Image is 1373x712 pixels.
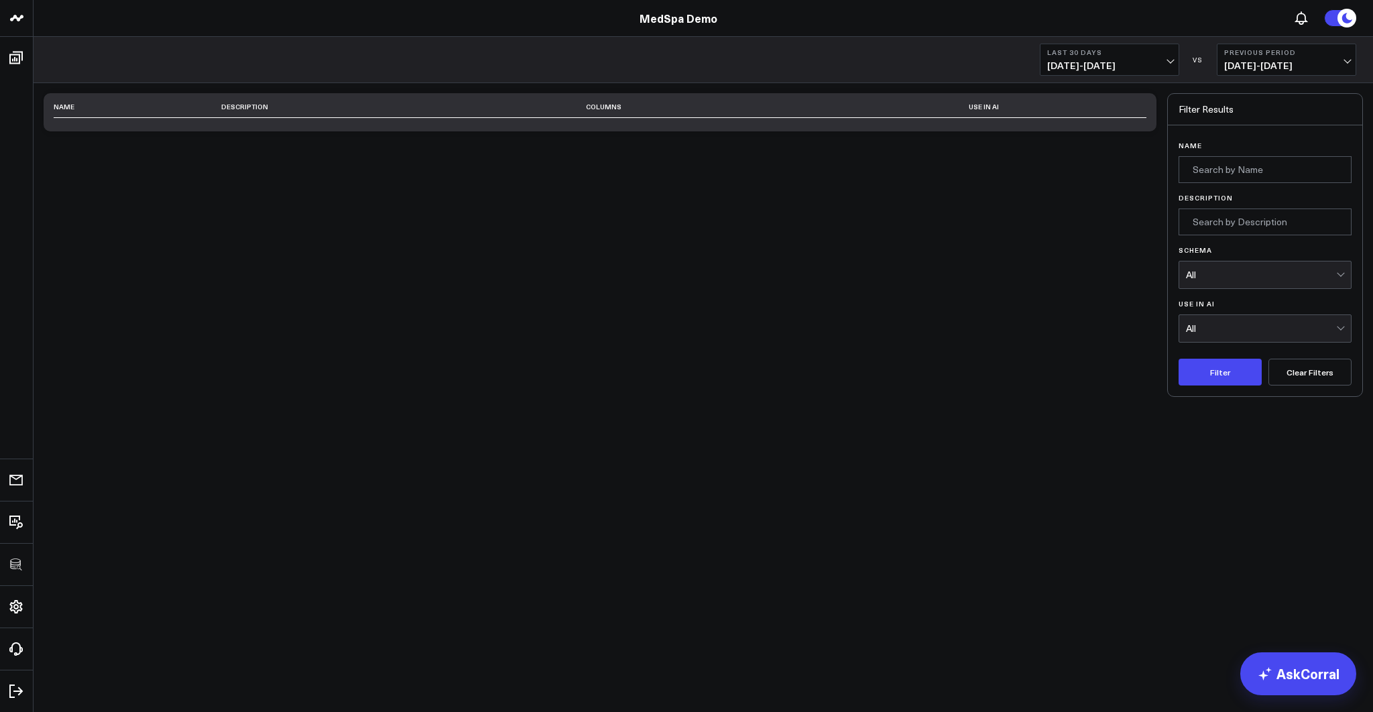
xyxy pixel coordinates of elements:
[1179,209,1352,235] input: Search by Description
[1168,94,1362,125] div: Filter Results
[1179,300,1352,308] label: Use in AI
[1179,141,1352,150] label: Name
[1047,48,1172,56] b: Last 30 Days
[1224,48,1349,56] b: Previous Period
[865,96,1103,118] th: Use in AI
[1240,652,1356,695] a: AskCorral
[1179,194,1352,202] label: Description
[640,11,717,25] a: MedSpa Demo
[1224,60,1349,71] span: [DATE] - [DATE]
[1217,44,1356,76] button: Previous Period[DATE]-[DATE]
[221,96,587,118] th: Description
[1047,60,1172,71] span: [DATE] - [DATE]
[1186,323,1336,334] div: All
[1268,359,1352,385] button: Clear Filters
[1179,359,1262,385] button: Filter
[1186,270,1336,280] div: All
[1179,246,1352,254] label: Schema
[1179,156,1352,183] input: Search by Name
[1040,44,1179,76] button: Last 30 Days[DATE]-[DATE]
[586,96,865,118] th: Columns
[1186,56,1210,64] div: VS
[54,96,221,118] th: Name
